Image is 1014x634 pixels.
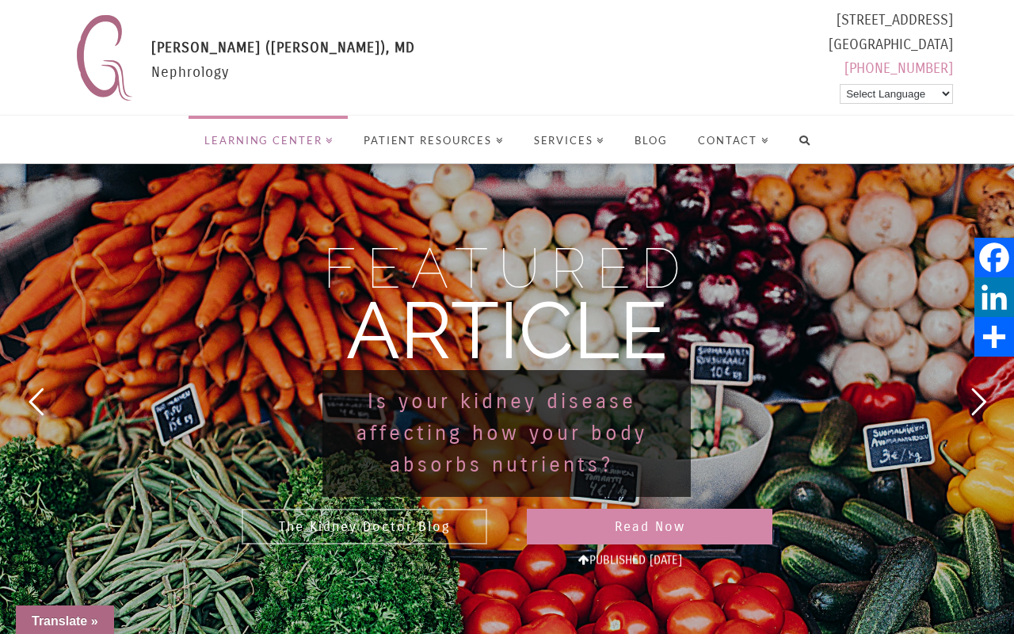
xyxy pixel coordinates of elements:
[370,418,379,449] div: f
[346,279,668,382] div: ARTICLE
[379,418,389,449] div: f
[596,386,609,418] div: a
[456,449,470,481] div: b
[403,418,417,449] div: c
[520,449,531,481] div: t
[620,418,635,449] div: d
[472,418,486,449] div: h
[426,386,440,418] div: u
[430,449,445,481] div: o
[486,418,501,449] div: o
[356,418,370,449] div: a
[829,8,953,87] div: [STREET_ADDRESS] [GEOGRAPHIC_DATA]
[242,509,487,544] div: The Kidney Doctor Blog
[542,418,557,449] div: o
[563,449,578,481] div: n
[541,449,549,481] div: i
[435,418,449,449] div: n
[427,418,435,449] div: i
[492,449,506,481] div: n
[529,418,542,449] div: y
[417,449,430,481] div: s
[460,386,474,418] div: k
[534,136,605,146] span: Services
[840,84,953,104] select: Language Translate Widget
[510,386,524,418] div: e
[204,136,334,146] span: Learning Center
[635,136,668,146] span: Blog
[524,386,537,418] div: y
[578,449,588,481] div: t
[605,418,620,449] div: o
[547,386,561,418] div: d
[591,418,605,449] div: b
[501,418,520,449] div: w
[600,449,614,481] div: ?
[474,386,482,418] div: i
[974,277,1014,317] a: LinkedIn
[527,509,772,544] div: Read Now
[518,116,619,163] a: Services
[411,386,426,418] div: o
[506,449,520,481] div: u
[619,116,682,163] a: Blog
[609,386,622,418] div: s
[440,386,451,418] div: r
[496,386,510,418] div: n
[389,418,403,449] div: e
[581,386,596,418] div: e
[151,39,415,56] span: [PERSON_NAME] ([PERSON_NAME]), MD
[151,36,415,107] div: Nephrology
[974,238,1014,277] a: Facebook
[622,386,636,418] div: e
[323,216,691,319] div: FEATURED
[449,418,463,449] div: g
[403,449,417,481] div: b
[549,449,563,481] div: e
[189,116,348,163] a: Learning Center
[417,418,427,449] div: t
[588,449,600,481] div: s
[348,116,518,163] a: Patient Resources
[561,386,569,418] div: i
[390,449,403,481] div: a
[376,386,389,418] div: s
[398,386,411,418] div: y
[368,386,376,418] div: I
[482,386,496,418] div: d
[531,449,541,481] div: r
[32,614,98,628] span: Translate »
[557,418,571,449] div: u
[569,386,581,418] div: s
[69,8,139,107] img: Nephrology
[445,449,456,481] div: r
[635,418,647,449] div: y
[698,136,769,146] span: Contact
[844,59,953,77] a: [PHONE_NUMBER]
[571,418,581,449] div: r
[470,449,482,481] div: s
[829,81,953,107] div: Powered by
[364,136,503,146] span: Patient Resources
[682,116,783,163] a: Contact
[578,552,682,569] div: PUBLISHED [DATE]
